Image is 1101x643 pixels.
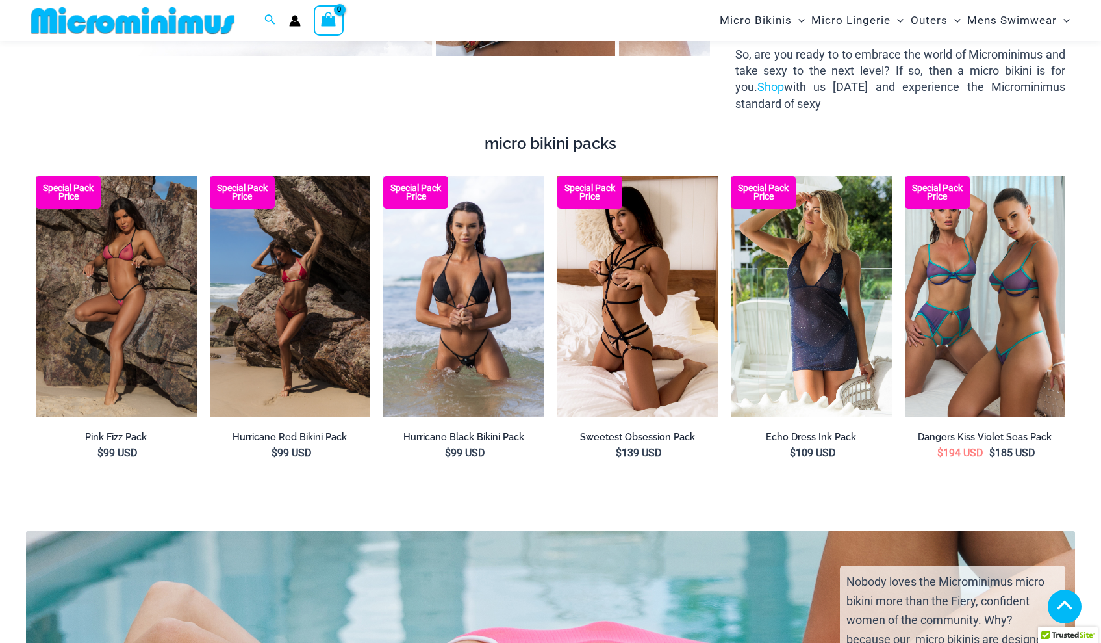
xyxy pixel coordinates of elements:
h4: micro bikini packs [36,135,1065,153]
a: Sweetest Obsession Black 1129 Bra 6119 Bottom 1939 Bodysuit 01 99 [557,176,718,417]
bdi: 109 USD [790,447,836,459]
a: View Shopping Cart, empty [314,5,344,35]
a: OutersMenu ToggleMenu Toggle [907,4,964,37]
a: Mens SwimwearMenu ToggleMenu Toggle [964,4,1073,37]
bdi: 139 USD [616,447,662,459]
img: MM SHOP LOGO FLAT [26,6,240,35]
bdi: 185 USD [989,447,1035,459]
span: Outers [911,4,948,37]
span: Mens Swimwear [967,4,1057,37]
span: $ [790,447,796,459]
a: Echo Ink 5671 Dress 682 Thong 07 Echo Ink 5671 Dress 682 Thong 08Echo Ink 5671 Dress 682 Thong 08 [731,176,892,417]
b: Special Pack Price [557,184,622,201]
span: Menu Toggle [891,4,904,37]
a: Hurricane Black Bikini Pack [383,431,544,443]
span: $ [272,447,277,459]
b: Special Pack Price [905,184,970,201]
a: Pink Fizz Pack [36,431,197,443]
b: Special Pack Price [36,184,101,201]
img: Hurricane Red 3277 Tri Top 4277 Thong Bottom 05 [210,176,371,417]
span: $ [97,447,103,459]
span: $ [989,447,995,459]
a: Search icon link [264,12,276,29]
img: Echo Ink 5671 Dress 682 Thong 07 [731,176,892,417]
span: Micro Bikinis [720,4,792,37]
b: Special Pack Price [210,184,275,201]
bdi: 99 USD [272,447,312,459]
a: Micro BikinisMenu ToggleMenu Toggle [716,4,808,37]
a: Dangers Kiss Violet Seas Pack [905,431,1066,443]
img: Sweetest Obsession Black 1129 Bra 6119 Bottom 1939 Bodysuit 01 [557,176,718,417]
bdi: 99 USD [445,447,485,459]
span: $ [445,447,451,459]
a: Micro LingerieMenu ToggleMenu Toggle [808,4,907,37]
span: $ [937,447,943,459]
img: Pink Fizz Pink Black 317 Tri Top 421 String Bottom [36,176,197,417]
b: Special Pack Price [383,184,448,201]
span: $ [616,447,622,459]
span: Menu Toggle [948,4,961,37]
p: So, are you ready to to embrace the world of Microminimus and take sexy to the next level? If so,... [735,46,1065,112]
span: Micro Lingerie [811,4,891,37]
a: Shop [757,80,784,94]
a: Hurricane Black 3277 Tri Top 4277 Thong Bottom 09 Hurricane Black 3277 Tri Top 4277 Thong Bottom ... [383,176,544,417]
nav: Site Navigation [715,2,1075,39]
a: Account icon link [289,15,301,27]
span: Menu Toggle [792,4,805,37]
bdi: 194 USD [937,447,983,459]
img: Dangers kiss Violet Seas Pack [905,176,1066,417]
b: Special Pack Price [731,184,796,201]
a: Sweetest Obsession Pack [557,431,718,443]
a: Hurricane Red 3277 Tri Top 4277 Thong Bottom 05 Hurricane Red 3277 Tri Top 4277 Thong Bottom 06Hu... [210,176,371,417]
a: Hurricane Red Bikini Pack [210,431,371,443]
a: Pink Fizz Pink Black 317 Tri Top 421 String Bottom Pink Fizz Pink Black 317 Tri Top 421 String Bo... [36,176,197,417]
img: Hurricane Black 3277 Tri Top 4277 Thong Bottom 09 [383,176,544,417]
bdi: 99 USD [97,447,138,459]
a: Echo Dress Ink Pack [731,431,892,443]
span: Menu Toggle [1057,4,1070,37]
a: Dangers kiss Violet Seas Pack Dangers Kiss Violet Seas 1060 Bra 611 Micro 04Dangers Kiss Violet S... [905,176,1066,417]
